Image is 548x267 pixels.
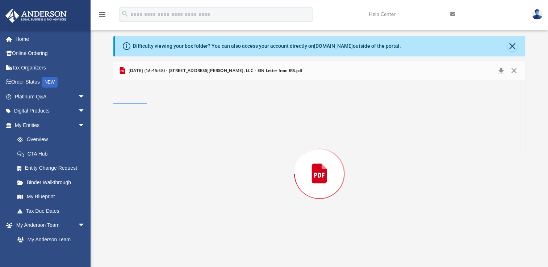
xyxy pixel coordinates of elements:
[5,75,96,90] a: Order StatusNEW
[5,218,92,233] a: My Anderson Teamarrow_drop_down
[5,60,96,75] a: Tax Organizers
[3,9,69,23] img: Anderson Advisors Platinum Portal
[532,9,543,20] img: User Pic
[10,161,96,175] a: Entity Change Request
[5,104,96,118] a: Digital Productsarrow_drop_down
[494,66,507,76] button: Download
[5,32,96,46] a: Home
[78,89,92,104] span: arrow_drop_down
[10,132,96,147] a: Overview
[507,41,518,51] button: Close
[10,147,96,161] a: CTA Hub
[5,46,96,61] a: Online Ordering
[10,204,96,218] a: Tax Due Dates
[10,175,96,190] a: Binder Walkthrough
[133,42,401,50] div: Difficulty viewing your box folder? You can also access your account directly on outside of the p...
[127,68,302,74] span: [DATE] (16:45:58) - [STREET_ADDRESS][PERSON_NAME], LLC - EIN Letter from IRS.pdf
[314,43,353,49] a: [DOMAIN_NAME]
[121,10,129,18] i: search
[78,118,92,133] span: arrow_drop_down
[10,190,92,204] a: My Blueprint
[98,10,106,19] i: menu
[78,104,92,119] span: arrow_drop_down
[98,14,106,19] a: menu
[78,218,92,233] span: arrow_drop_down
[507,66,520,76] button: Close
[5,118,96,132] a: My Entitiesarrow_drop_down
[10,232,89,247] a: My Anderson Team
[42,77,58,88] div: NEW
[5,89,96,104] a: Platinum Q&Aarrow_drop_down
